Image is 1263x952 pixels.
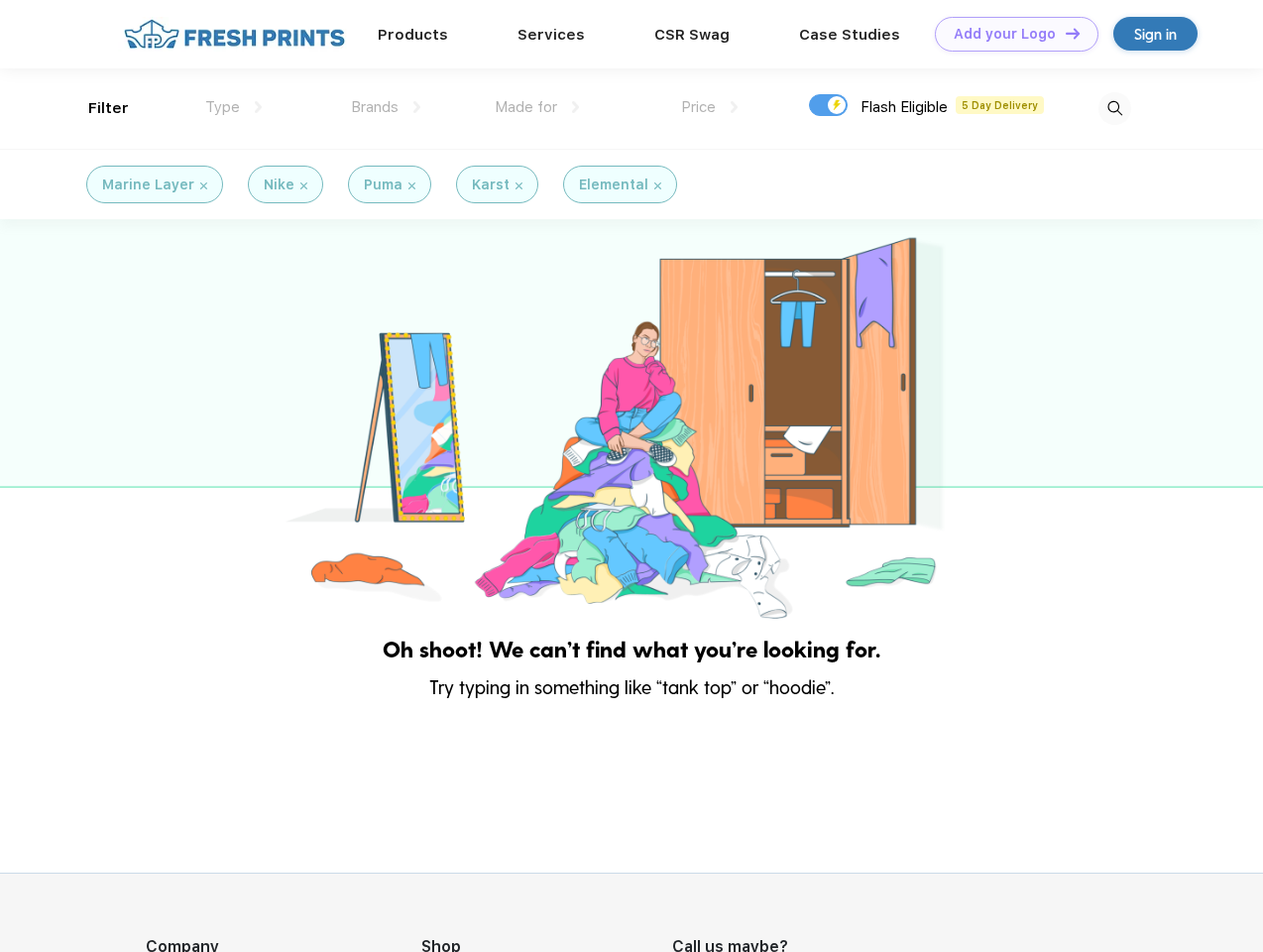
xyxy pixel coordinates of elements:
div: Marine Layer [102,175,194,195]
a: Sign in [1113,17,1198,51]
span: Flash Eligible [861,98,948,116]
span: Type [205,98,240,116]
span: Price [681,98,716,116]
a: Services [517,26,585,44]
img: filter_cancel.svg [654,182,661,189]
div: Sign in [1134,23,1177,46]
div: Add your Logo [954,26,1056,43]
img: fo%20logo%202.webp [118,17,351,52]
img: filter_cancel.svg [300,182,307,189]
img: dropdown.png [731,101,738,113]
img: filter_cancel.svg [200,182,207,189]
span: 5 Day Delivery [956,96,1044,114]
a: CSR Swag [654,26,730,44]
img: dropdown.png [413,101,420,113]
div: Elemental [579,175,648,195]
div: Nike [264,175,294,195]
a: Products [378,26,448,44]
div: Filter [88,97,129,120]
img: dropdown.png [255,101,262,113]
img: DT [1066,28,1080,39]
span: Brands [351,98,399,116]
img: filter_cancel.svg [408,182,415,189]
img: dropdown.png [572,101,579,113]
span: Made for [495,98,557,116]
div: Karst [472,175,510,195]
img: filter_cancel.svg [516,182,522,189]
div: Puma [364,175,402,195]
img: desktop_search.svg [1098,92,1131,125]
